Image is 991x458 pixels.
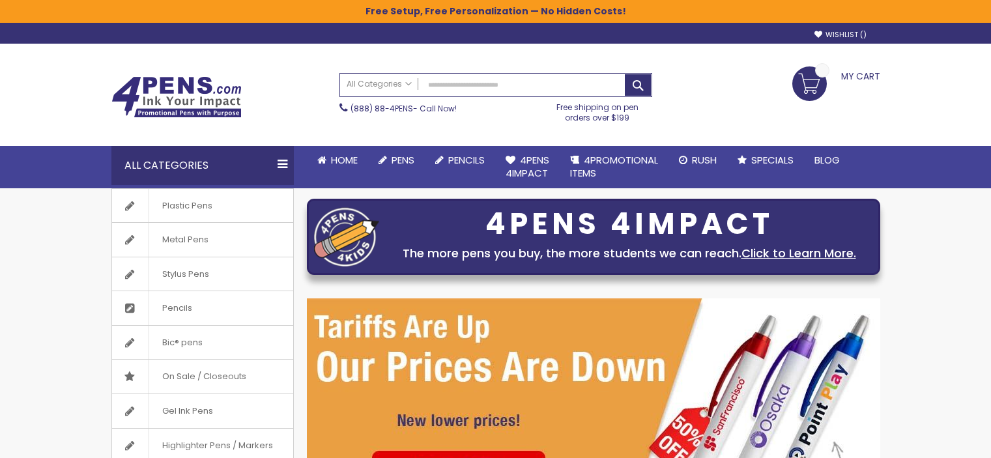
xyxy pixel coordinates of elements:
span: 4Pens 4impact [506,153,549,180]
span: Rush [692,153,717,167]
a: (888) 88-4PENS [351,103,413,114]
a: Specials [727,146,804,175]
a: Gel Ink Pens [112,394,293,428]
img: 4Pens Custom Pens and Promotional Products [111,76,242,118]
a: All Categories [340,74,418,95]
span: Pencils [448,153,485,167]
div: The more pens you buy, the more students we can reach. [386,244,873,263]
span: All Categories [347,79,412,89]
a: Plastic Pens [112,189,293,223]
a: Click to Learn More. [741,245,856,261]
span: Plastic Pens [149,189,225,223]
span: Stylus Pens [149,257,222,291]
span: Gel Ink Pens [149,394,226,428]
div: 4PENS 4IMPACT [386,210,873,238]
div: Free shipping on pen orders over $199 [543,97,652,123]
a: Wishlist [814,30,867,40]
span: 4PROMOTIONAL ITEMS [570,153,658,180]
span: Home [331,153,358,167]
a: 4PROMOTIONALITEMS [560,146,668,188]
a: Pens [368,146,425,175]
span: Metal Pens [149,223,222,257]
span: Specials [751,153,794,167]
span: Pencils [149,291,205,325]
a: Pencils [112,291,293,325]
a: Rush [668,146,727,175]
span: Blog [814,153,840,167]
a: On Sale / Closeouts [112,360,293,394]
span: Bic® pens [149,326,216,360]
a: Home [307,146,368,175]
a: Metal Pens [112,223,293,257]
a: Bic® pens [112,326,293,360]
a: Stylus Pens [112,257,293,291]
div: All Categories [111,146,294,185]
img: four_pen_logo.png [314,207,379,266]
a: 4Pens4impact [495,146,560,188]
span: - Call Now! [351,103,457,114]
span: On Sale / Closeouts [149,360,259,394]
a: Pencils [425,146,495,175]
a: Blog [804,146,850,175]
span: Pens [392,153,414,167]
